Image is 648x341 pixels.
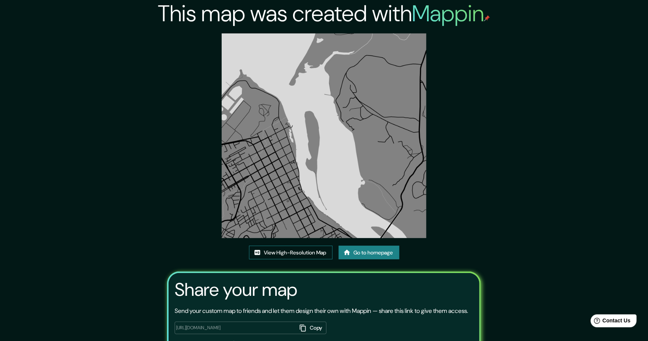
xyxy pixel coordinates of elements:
img: mappin-pin [484,15,490,21]
h3: Share your map [175,279,297,300]
a: View High-Resolution Map [249,246,333,260]
p: Send your custom map to friends and let them design their own with Mappin — share this link to gi... [175,306,468,316]
img: created-map [222,33,426,238]
iframe: Help widget launcher [580,311,640,333]
a: Go to homepage [339,246,399,260]
button: Copy [297,322,326,334]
